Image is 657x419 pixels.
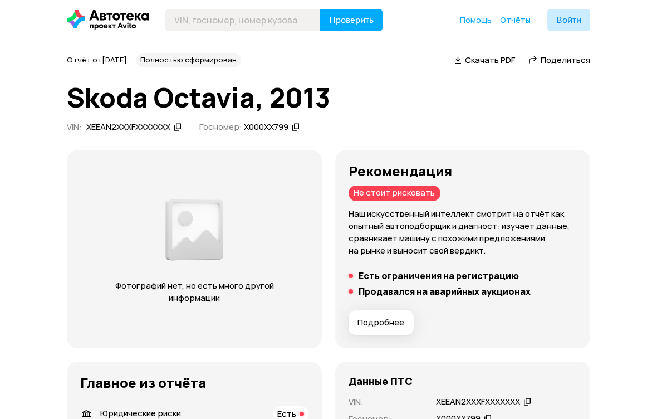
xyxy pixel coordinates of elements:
[67,121,82,133] span: VIN :
[349,163,577,179] h3: Рекомендация
[436,396,520,408] div: XEEAN2XXXFXXXXXXX
[357,317,404,328] span: Подробнее
[244,121,288,133] div: Х000ХХ799
[359,270,519,281] h5: Есть ограничения на регистрацию
[89,280,300,304] p: Фотографий нет, но есть много другой информации
[528,54,590,66] a: Поделиться
[67,55,127,65] span: Отчёт от [DATE]
[165,9,321,31] input: VIN, госномер, номер кузова
[86,121,170,133] div: XEEAN2XXXFXXXXXXX
[349,186,440,201] div: Не стоит рисковать
[349,396,423,408] p: VIN :
[500,14,531,25] span: Отчёты
[163,193,225,267] img: 2a3f492e8892fc00.png
[349,310,414,335] button: Подробнее
[100,407,181,419] span: Юридические риски
[80,375,308,391] h3: Главное из отчёта
[460,14,492,26] a: Помощь
[329,16,374,25] span: Проверить
[320,9,383,31] button: Проверить
[67,82,590,113] h1: Skoda Octavia, 2013
[199,121,242,133] span: Госномер:
[460,14,492,25] span: Помощь
[541,54,590,66] span: Поделиться
[500,14,531,26] a: Отчёты
[349,375,413,387] h4: Данные ПТС
[349,208,577,257] p: Наш искусственный интеллект смотрит на отчёт как опытный автоподборщик и диагност: изучает данные...
[547,9,590,31] button: Войти
[359,286,531,297] h5: Продавался на аварийных аукционах
[136,53,241,67] div: Полностью сформирован
[556,16,581,25] span: Войти
[454,54,515,66] a: Скачать PDF
[465,54,515,66] span: Скачать PDF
